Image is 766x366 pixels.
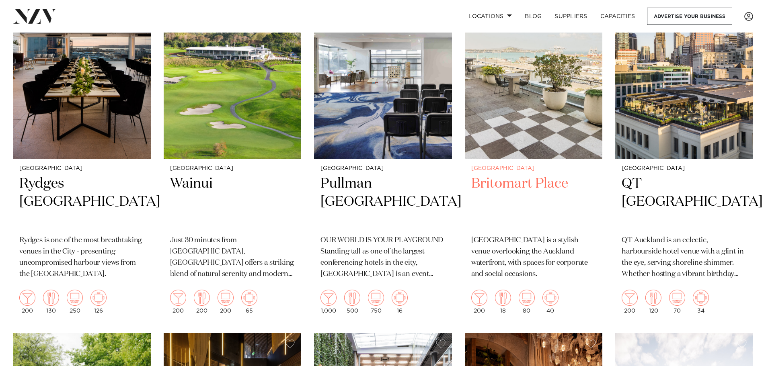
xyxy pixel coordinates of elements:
img: cocktail.png [320,290,337,306]
p: Rydges is one of the most breathtaking venues in the City - presenting uncompromised harbour view... [19,235,144,280]
h2: QT [GEOGRAPHIC_DATA] [622,175,747,229]
img: meeting.png [241,290,257,306]
img: dining.png [495,290,511,306]
h2: Pullman [GEOGRAPHIC_DATA] [320,175,446,229]
div: 200 [170,290,186,314]
img: cocktail.png [19,290,35,306]
div: 130 [43,290,59,314]
div: 80 [519,290,535,314]
a: Advertise your business [647,8,732,25]
img: meeting.png [90,290,107,306]
small: [GEOGRAPHIC_DATA] [471,166,596,172]
small: [GEOGRAPHIC_DATA] [19,166,144,172]
div: 16 [392,290,408,314]
div: 18 [495,290,511,314]
h2: Wainui [170,175,295,229]
div: 65 [241,290,257,314]
a: Capacities [594,8,642,25]
p: [GEOGRAPHIC_DATA] is a stylish venue overlooking the Auckland waterfront, with spaces for corpora... [471,235,596,280]
img: cocktail.png [170,290,186,306]
div: 1,000 [320,290,337,314]
div: 200 [19,290,35,314]
img: cocktail.png [471,290,487,306]
img: theatre.png [67,290,83,306]
img: dining.png [43,290,59,306]
p: QT Auckland is an eclectic, harbourside hotel venue with a glint in the eye, serving shoreline sh... [622,235,747,280]
div: 120 [645,290,661,314]
div: 34 [693,290,709,314]
div: 200 [218,290,234,314]
p: OUR WORLD IS YOUR PLAYGROUND Standing tall as one of the largest conferencing hotels in the city,... [320,235,446,280]
img: nzv-logo.png [13,9,57,23]
div: 200 [622,290,638,314]
div: 40 [542,290,559,314]
div: 250 [67,290,83,314]
img: meeting.png [693,290,709,306]
div: 126 [90,290,107,314]
div: 500 [344,290,360,314]
img: dining.png [344,290,360,306]
img: meeting.png [392,290,408,306]
a: BLOG [518,8,548,25]
h2: Britomart Place [471,175,596,229]
img: theatre.png [519,290,535,306]
p: Just 30 minutes from [GEOGRAPHIC_DATA], [GEOGRAPHIC_DATA] offers a striking blend of natural sere... [170,235,295,280]
img: theatre.png [368,290,384,306]
h2: Rydges [GEOGRAPHIC_DATA] [19,175,144,229]
div: 750 [368,290,384,314]
img: dining.png [645,290,661,306]
img: cocktail.png [622,290,638,306]
img: theatre.png [218,290,234,306]
img: theatre.png [669,290,685,306]
div: 200 [471,290,487,314]
small: [GEOGRAPHIC_DATA] [170,166,295,172]
div: 70 [669,290,685,314]
small: [GEOGRAPHIC_DATA] [622,166,747,172]
div: 200 [194,290,210,314]
small: [GEOGRAPHIC_DATA] [320,166,446,172]
img: dining.png [194,290,210,306]
a: Locations [462,8,518,25]
a: SUPPLIERS [548,8,593,25]
img: meeting.png [542,290,559,306]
